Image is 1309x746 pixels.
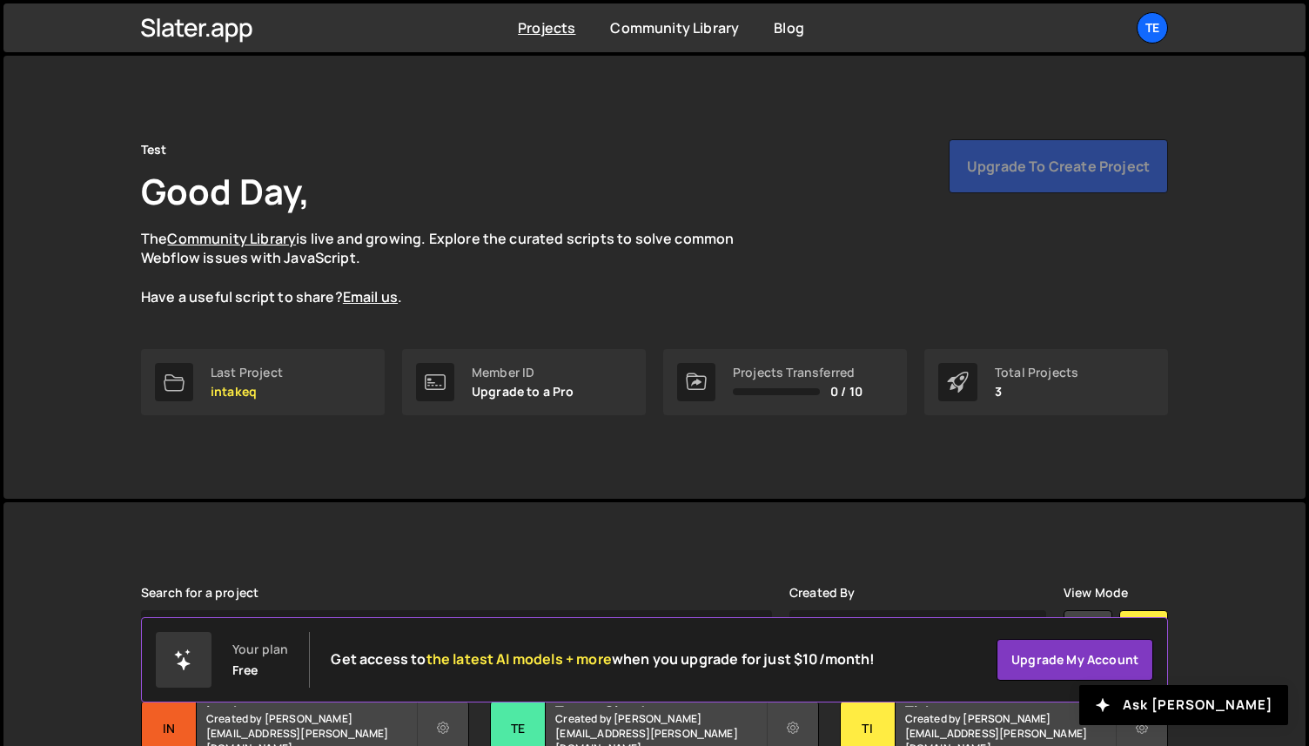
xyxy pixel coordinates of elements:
[1137,12,1168,44] a: Te
[610,18,739,37] a: Community Library
[905,702,1115,707] h2: Ticker
[232,642,288,656] div: Your plan
[167,229,296,248] a: Community Library
[774,18,804,37] a: Blog
[343,287,398,306] a: Email us
[426,649,612,669] span: the latest AI models + more
[830,385,863,399] span: 0 / 10
[141,229,768,307] p: The is live and growing. Explore the curated scripts to solve common Webflow issues with JavaScri...
[995,385,1078,399] p: 3
[141,610,772,659] input: Type your project...
[995,366,1078,380] div: Total Projects
[331,651,875,668] h2: Get access to when you upgrade for just $10/month!
[789,586,856,600] label: Created By
[211,366,283,380] div: Last Project
[1079,685,1288,725] button: Ask [PERSON_NAME]
[997,639,1153,681] a: Upgrade my account
[141,349,385,415] a: Last Project intakeq
[211,385,283,399] p: intakeq
[472,366,574,380] div: Member ID
[141,167,310,215] h1: Good Day,
[555,702,765,707] h2: TenantCloud
[733,366,863,380] div: Projects Transferred
[472,385,574,399] p: Upgrade to a Pro
[141,586,258,600] label: Search for a project
[141,139,167,160] div: Test
[1064,586,1128,600] label: View Mode
[206,702,416,707] h2: intakeq
[232,663,258,677] div: Free
[518,18,575,37] a: Projects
